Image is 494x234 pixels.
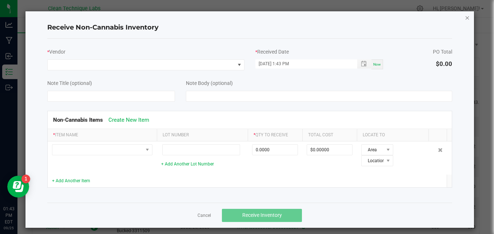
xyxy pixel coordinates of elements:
[465,13,470,22] button: Close
[357,129,429,141] th: Locate To
[248,129,302,141] th: Qty to Receive
[48,129,157,141] th: Item Name
[53,117,103,123] span: Non-Cannabis Items
[47,23,453,32] h4: Receive Non-Cannabis Inventory
[198,212,211,219] a: Cancel
[186,79,452,87] div: Note Body (optional)
[47,48,244,56] div: Vendor
[161,161,214,167] a: + Add Another Lot Number
[433,48,452,56] div: PO Total
[242,212,282,218] span: Receive Inventory
[108,117,149,123] a: Create New Item
[222,209,302,222] button: Receive Inventory
[436,60,452,67] span: $0.00
[357,59,371,69] span: Toggle popup
[255,59,350,69] input: MM/dd/yyyy HH:MM a
[373,62,381,66] span: Now
[362,156,384,166] span: Location
[157,129,248,141] th: Lot Number
[47,79,175,87] div: Note Title (optional)
[21,175,30,183] iframe: Resource center unread badge
[52,178,90,183] a: + Add Another Item
[302,129,357,141] th: Total Cost
[255,48,383,56] div: Received Date
[7,176,29,198] iframe: Resource center
[362,145,384,155] span: Area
